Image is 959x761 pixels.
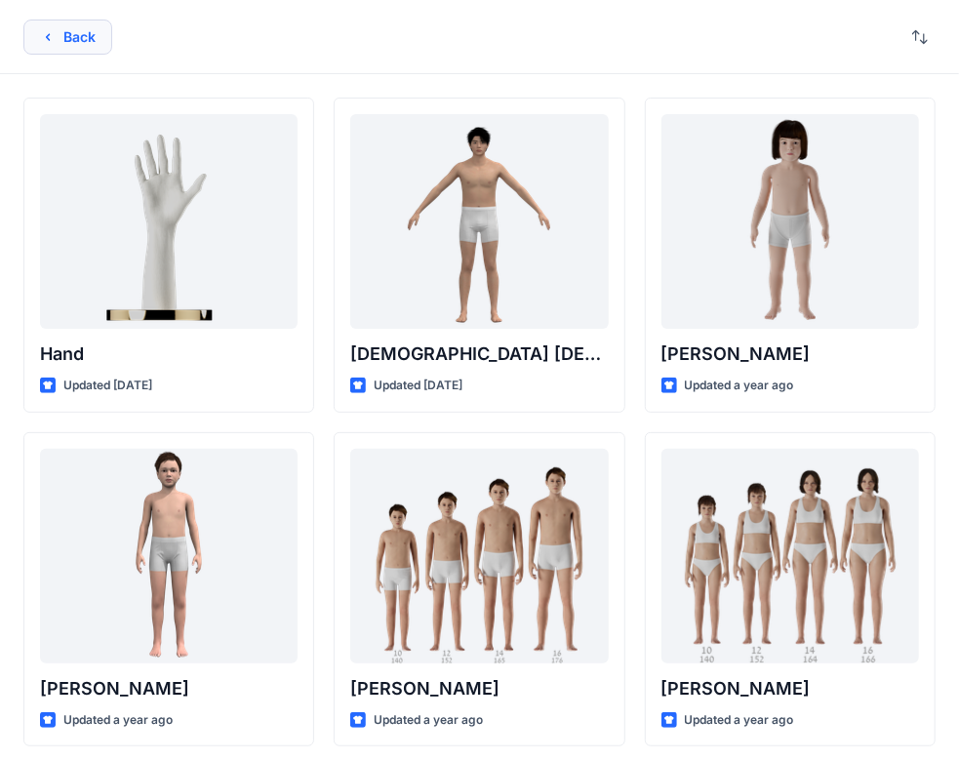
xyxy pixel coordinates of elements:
a: Brandon [350,449,608,663]
p: Updated [DATE] [374,376,462,396]
a: Brenda [661,449,919,663]
p: [PERSON_NAME] [350,675,608,702]
p: [DEMOGRAPHIC_DATA] [DEMOGRAPHIC_DATA] [350,340,608,368]
button: Back [23,20,112,55]
p: Updated a year ago [685,710,794,731]
p: Updated a year ago [374,710,483,731]
a: Male Asian [350,114,608,329]
p: [PERSON_NAME] [40,675,298,702]
a: Charlie [661,114,919,329]
p: Updated [DATE] [63,376,152,396]
a: Hand [40,114,298,329]
p: Updated a year ago [63,710,173,731]
p: [PERSON_NAME] [661,675,919,702]
p: Updated a year ago [685,376,794,396]
p: [PERSON_NAME] [661,340,919,368]
a: Emil [40,449,298,663]
p: Hand [40,340,298,368]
